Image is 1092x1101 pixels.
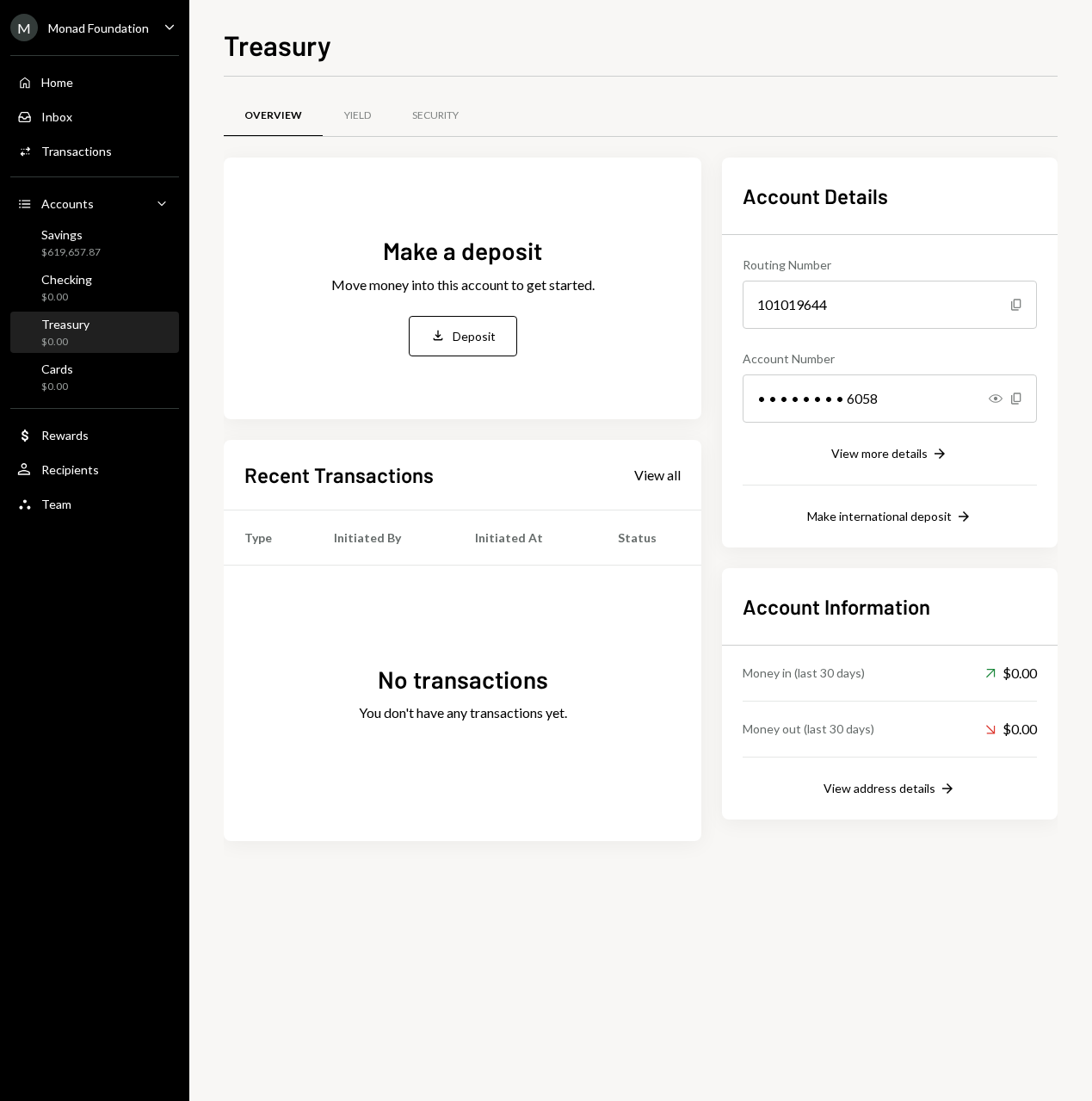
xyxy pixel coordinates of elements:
div: $619,657.87 [41,245,101,260]
div: Accounts [41,196,94,211]
div: Recipients [41,462,99,477]
div: $0.00 [41,380,73,394]
div: View address details [824,781,935,795]
th: Initiated At [454,510,596,565]
div: 101019644 [743,281,1037,329]
div: Cards [41,362,73,376]
button: Make international deposit [807,508,972,527]
div: Move money into this account to get started. [331,275,595,295]
a: Savings$619,657.87 [10,222,179,263]
div: Checking [41,272,92,287]
a: Security [392,94,479,138]
h2: Account Details [743,182,1037,210]
div: Make international deposit [807,509,952,523]
a: Checking$0.00 [10,267,179,308]
button: View address details [824,780,956,799]
div: Overview [244,108,302,123]
div: Money out (last 30 days) [743,720,874,738]
div: Treasury [41,317,89,331]
div: Routing Number [743,256,1037,274]
div: No transactions [378,663,548,696]
a: Cards$0.00 [10,356,179,398]
div: Savings [41,227,101,242]
a: Treasury$0.00 [10,312,179,353]
div: Yield [344,108,371,123]
th: Type [224,510,313,565]
div: View more details [831,446,928,461]
div: Deposit [453,327,496,345]
div: Make a deposit [383,234,542,268]
a: Team [10,488,179,519]
h2: Recent Transactions [244,461,434,489]
div: Team [41,497,71,511]
div: Transactions [41,144,112,158]
div: Monad Foundation [48,21,149,35]
button: Deposit [409,316,517,356]
div: Money in (last 30 days) [743,664,865,682]
h2: Account Information [743,592,1037,621]
button: View more details [831,445,948,464]
div: Account Number [743,349,1037,368]
div: Security [412,108,459,123]
h1: Treasury [224,28,331,62]
div: Rewards [41,428,89,442]
th: Status [597,510,701,565]
a: Yield [323,94,392,138]
a: Accounts [10,188,179,219]
div: M [10,14,38,41]
a: View all [634,465,681,484]
div: $0.00 [41,335,89,349]
div: View all [634,467,681,484]
div: $0.00 [985,719,1037,739]
div: You don't have any transactions yet. [359,702,567,723]
th: Initiated By [313,510,454,565]
a: Rewards [10,419,179,450]
div: Home [41,75,73,90]
a: Inbox [10,101,179,132]
div: $0.00 [985,663,1037,683]
a: Recipients [10,454,179,485]
div: Inbox [41,109,72,124]
a: Transactions [10,135,179,166]
a: Home [10,66,179,97]
div: • • • • • • • • 6058 [743,374,1037,423]
a: Overview [224,94,323,138]
div: $0.00 [41,290,92,305]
